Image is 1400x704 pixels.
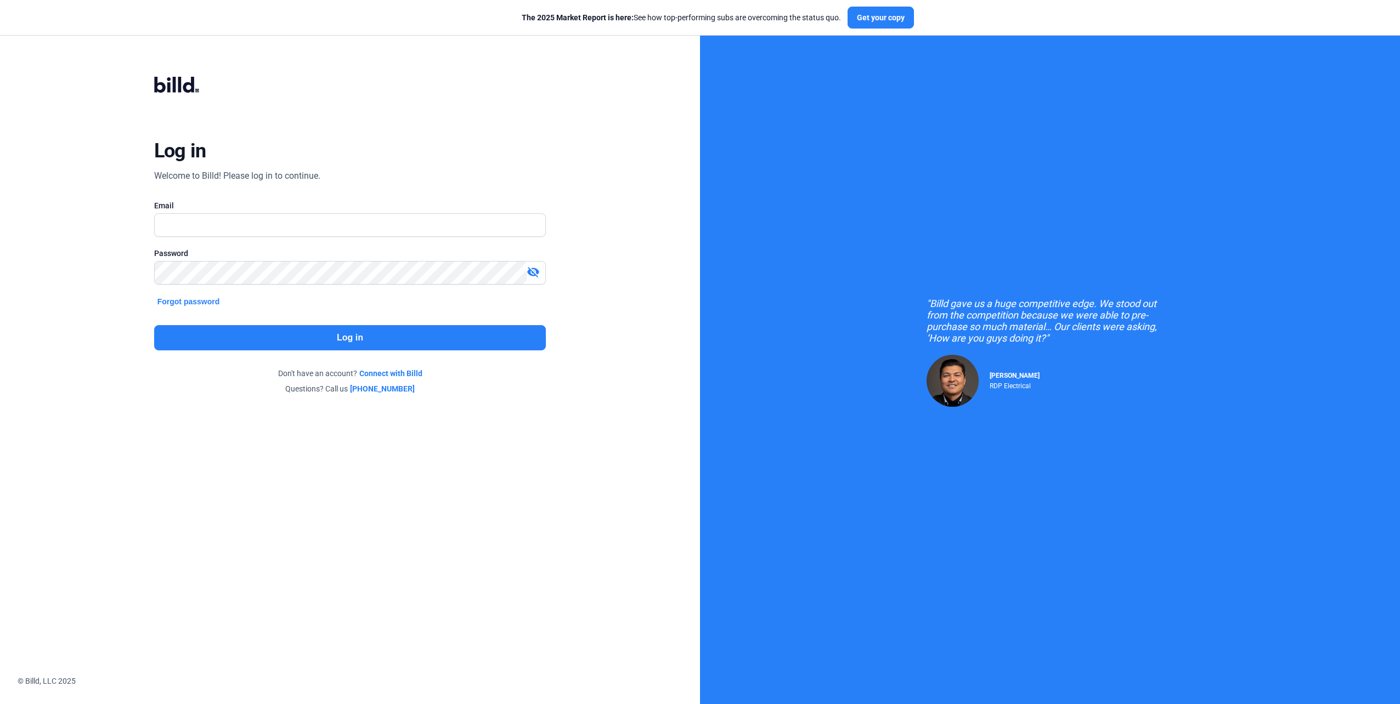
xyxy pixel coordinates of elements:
div: Questions? Call us [154,383,546,394]
div: RDP Electrical [990,379,1040,390]
button: Get your copy [848,7,914,29]
div: Welcome to Billd! Please log in to continue. [154,169,320,183]
button: Forgot password [154,296,223,308]
a: [PHONE_NUMBER] [350,383,415,394]
a: Connect with Billd [359,368,422,379]
div: Email [154,200,546,211]
div: See how top-performing subs are overcoming the status quo. [522,12,841,23]
span: The 2025 Market Report is here: [522,13,634,22]
div: "Billd gave us a huge competitive edge. We stood out from the competition because we were able to... [927,298,1173,344]
mat-icon: visibility_off [527,265,540,279]
img: Raul Pacheco [927,355,979,407]
div: Don't have an account? [154,368,546,379]
span: [PERSON_NAME] [990,372,1040,379]
div: Password [154,248,546,259]
div: Log in [154,139,206,163]
button: Log in [154,325,546,350]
